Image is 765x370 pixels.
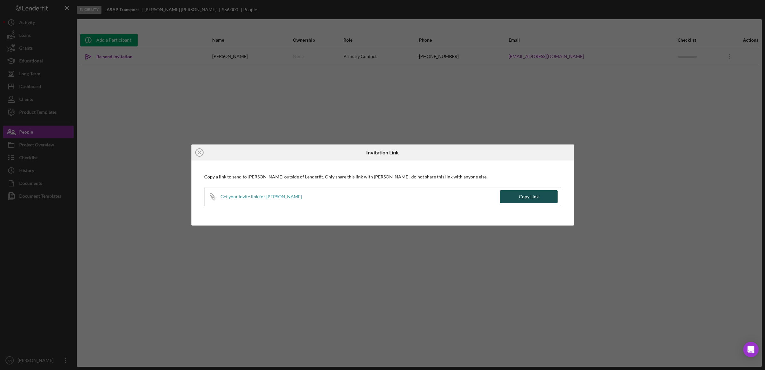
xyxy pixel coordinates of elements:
[500,190,558,203] button: Copy Link
[519,190,539,203] div: Copy Link
[366,150,399,155] h6: Invitation Link
[743,342,759,357] div: Open Intercom Messenger
[221,194,302,199] div: Get your invite link for [PERSON_NAME]
[204,173,561,180] p: Copy a link to send to [PERSON_NAME] outside of Lenderfit. Only share this link with [PERSON_NAME...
